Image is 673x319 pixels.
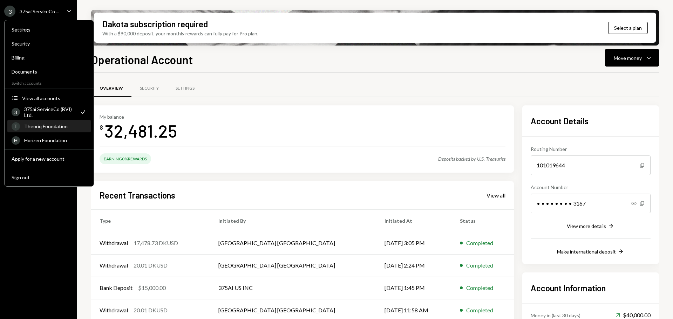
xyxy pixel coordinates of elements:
div: My balance [100,114,177,120]
div: 3 [12,108,20,116]
div: Withdrawal [100,239,128,247]
div: 17,478.73 DKUSD [134,239,178,247]
div: Withdrawal [100,261,128,270]
div: Overview [100,85,123,91]
h2: Account Information [531,282,651,294]
div: Sign out [12,174,87,180]
div: 20.01 DKUSD [134,261,168,270]
div: Earning 0% Rewards [100,153,151,164]
div: 101019644 [531,155,651,175]
div: Withdrawal [100,306,128,314]
div: • • • • • • • • 3167 [531,194,651,213]
td: 375AI US INC [210,277,376,299]
td: [DATE] 1:45 PM [376,277,451,299]
a: Overview [91,79,131,97]
th: Type [91,209,210,232]
button: Sign out [7,171,91,184]
div: Bank Deposit [100,284,132,292]
button: View more details [567,222,614,230]
div: Settings [176,85,195,91]
a: View all [487,191,505,199]
div: Security [12,41,87,47]
div: Documents [12,69,87,75]
div: Security [140,85,159,91]
th: Status [451,209,514,232]
div: Deposits backed by U.S. Treasuries [438,156,505,162]
a: Security [131,79,167,97]
a: Settings [167,79,203,97]
a: Security [7,37,91,50]
h1: Operational Account [91,53,193,67]
div: Settings [12,27,87,33]
h2: Account Details [531,115,651,127]
div: View more details [567,223,606,229]
div: 375ai ServiceCo (BVI) Ltd. [24,106,75,118]
td: [DATE] 3:05 PM [376,232,451,254]
a: HHorizen Foundation [7,134,91,146]
button: Select a plan [608,22,648,34]
div: With a $90,000 deposit, your monthly rewards can fully pay for Pro plan. [102,30,258,37]
div: Account Number [531,183,651,191]
div: $ [100,124,103,131]
a: TTheoriq Foundation [7,120,91,132]
div: T [12,122,20,131]
td: [GEOGRAPHIC_DATA] [GEOGRAPHIC_DATA] [210,232,376,254]
button: Move money [605,49,659,67]
div: View all [487,192,505,199]
div: Theoriq Foundation [24,123,87,129]
th: Initiated At [376,209,451,232]
a: Documents [7,65,91,78]
a: Billing [7,51,91,64]
div: 3 [4,6,15,17]
div: Apply for a new account [12,156,87,162]
div: Billing [12,55,87,61]
div: 375ai ServiceCo ... [20,8,59,14]
div: H [12,136,20,145]
div: $15,000.00 [138,284,166,292]
div: Routing Number [531,145,651,153]
td: [GEOGRAPHIC_DATA] [GEOGRAPHIC_DATA] [210,254,376,277]
div: Switch accounts [5,79,94,86]
td: [DATE] 2:24 PM [376,254,451,277]
th: Initiated By [210,209,376,232]
div: View all accounts [22,95,87,101]
div: 20.01 DKUSD [134,306,168,314]
button: View all accounts [7,92,91,105]
div: Completed [466,239,493,247]
div: Make international deposit [557,249,616,255]
div: Completed [466,284,493,292]
div: 32,481.25 [104,120,177,142]
div: Completed [466,306,493,314]
div: Dakota subscription required [102,18,208,30]
a: Settings [7,23,91,36]
button: Make international deposit [557,248,624,256]
div: Move money [614,54,642,62]
div: Completed [466,261,493,270]
div: Money in (last 30 days) [531,312,580,319]
button: Apply for a new account [7,153,91,165]
h2: Recent Transactions [100,189,175,201]
div: Horizen Foundation [24,137,87,143]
